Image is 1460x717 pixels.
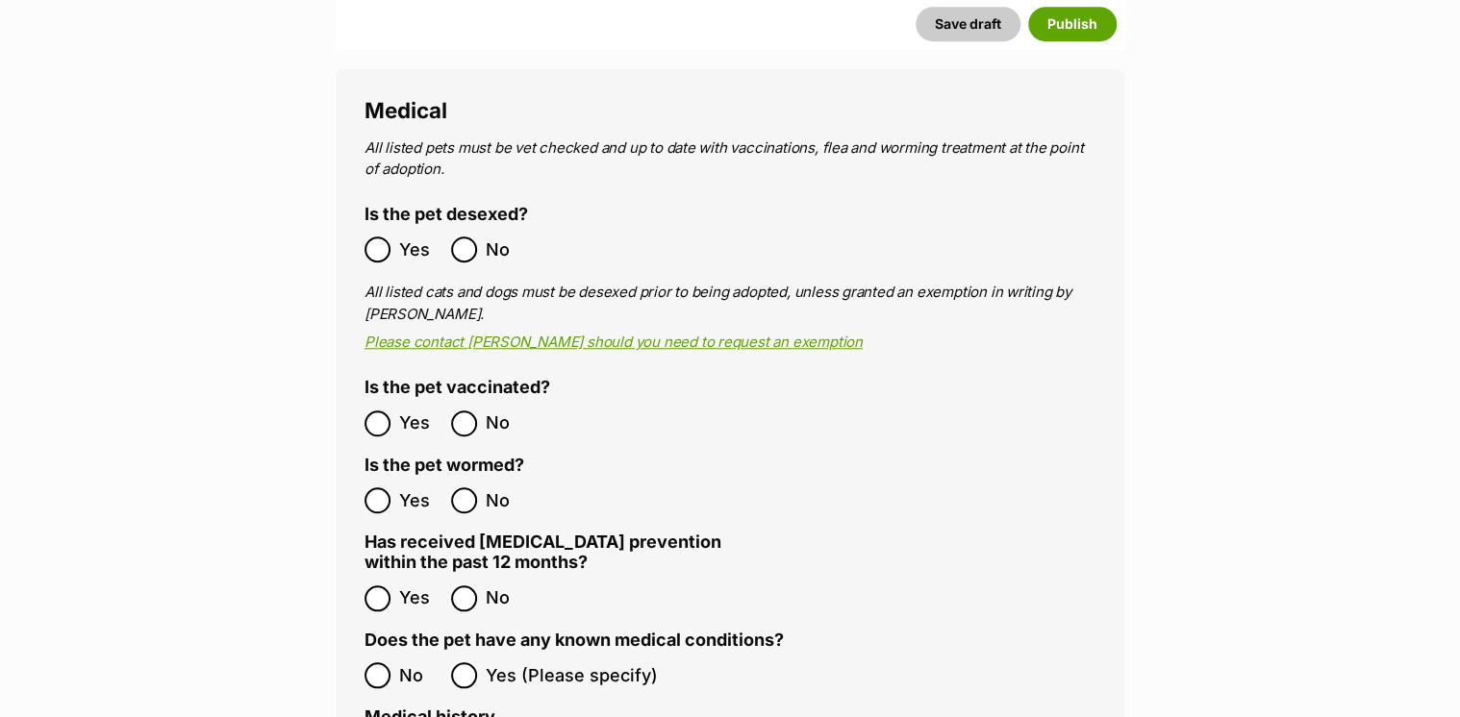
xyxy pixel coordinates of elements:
span: No [486,487,528,513]
button: Save draft [916,7,1020,41]
span: Yes (Please specify) [486,662,658,688]
p: All listed pets must be vet checked and up to date with vaccinations, flea and worming treatment ... [365,137,1095,181]
button: Publish [1028,7,1117,41]
label: Is the pet desexed? [365,205,528,225]
label: Has received [MEDICAL_DATA] prevention within the past 12 months? [365,532,730,572]
span: Yes [399,585,441,611]
span: No [486,585,528,611]
label: Is the pet vaccinated? [365,378,550,398]
p: All listed cats and dogs must be desexed prior to being adopted, unless granted an exemption in w... [365,282,1095,325]
span: Medical [365,97,447,123]
a: Please contact [PERSON_NAME] should you need to request an exemption [365,333,863,351]
label: Does the pet have any known medical conditions? [365,630,784,651]
span: No [486,236,528,262]
span: No [486,410,528,436]
label: Is the pet wormed? [365,456,524,476]
span: Yes [399,487,441,513]
span: Yes [399,410,441,436]
span: Yes [399,236,441,262]
span: No [399,662,441,688]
